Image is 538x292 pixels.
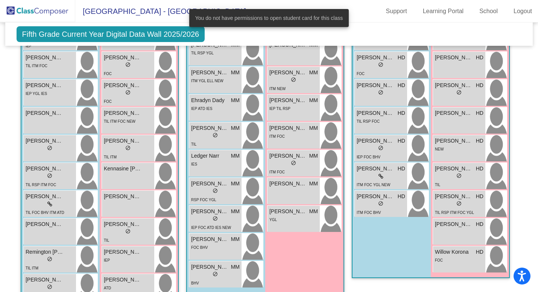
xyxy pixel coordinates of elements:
[26,165,63,173] span: [PERSON_NAME]
[231,69,240,77] span: MM
[357,165,394,173] span: [PERSON_NAME]
[47,173,52,178] span: do_not_disturb_alt
[231,208,240,215] span: MM
[104,81,141,89] span: [PERSON_NAME]
[476,109,483,117] span: HD
[357,193,394,200] span: [PERSON_NAME] ([PERSON_NAME]
[47,145,52,151] span: do_not_disturb_alt
[104,165,141,173] span: Kennasine [PERSON_NAME]
[357,211,381,215] span: ITM FOC BHV
[435,183,440,187] span: TIL
[26,64,47,68] span: TIL ITM FOC
[104,155,117,159] span: TIL ITM
[378,145,383,151] span: do_not_disturb_alt
[269,170,285,174] span: ITM FOC
[309,180,318,188] span: MM
[195,14,343,22] span: You do not have permissions to open student card for this class
[435,220,473,228] span: [PERSON_NAME]
[269,180,307,188] span: [PERSON_NAME]
[191,96,229,104] span: Ehradyn Dady
[104,54,141,62] span: [PERSON_NAME]
[357,183,390,187] span: ITM FOC YGL NEW
[213,271,218,277] span: do_not_disturb_alt
[125,90,131,95] span: do_not_disturb_alt
[26,183,56,187] span: TIL RSP ITM FOC
[269,208,307,215] span: [PERSON_NAME]
[26,54,63,62] span: [PERSON_NAME]
[191,245,208,250] span: FOC BHV
[191,208,229,215] span: [PERSON_NAME]
[291,160,296,166] span: do_not_disturb_alt
[435,211,474,215] span: TIL RSP ITM FOC YGL
[357,54,394,62] span: [PERSON_NAME]
[398,109,405,117] span: HD
[104,137,141,145] span: [PERSON_NAME]
[309,152,318,160] span: MM
[231,235,240,243] span: MM
[398,54,405,62] span: HD
[309,69,318,77] span: MM
[456,90,462,95] span: do_not_disturb_alt
[26,193,63,200] span: [PERSON_NAME]
[435,147,444,151] span: NEW
[213,216,218,221] span: do_not_disturb_alt
[26,211,64,215] span: TIL FOC BHV ITM ATD
[231,124,240,132] span: MM
[269,87,286,91] span: ITM NEW
[231,180,240,188] span: MM
[476,165,483,173] span: HD
[269,124,307,132] span: [PERSON_NAME]
[378,62,383,67] span: do_not_disturb_alt
[213,132,218,138] span: do_not_disturb_alt
[191,124,229,132] span: [PERSON_NAME]
[26,266,38,270] span: TIL ITM
[17,26,205,42] span: Fifth Grade Current Year Digital Data Wall 2025/2026
[125,145,131,151] span: do_not_disturb_alt
[213,188,218,193] span: do_not_disturb_alt
[435,248,473,256] span: Willow Korona
[357,137,394,145] span: [PERSON_NAME]
[435,137,473,145] span: [PERSON_NAME]
[26,81,63,89] span: [PERSON_NAME]
[357,72,365,76] span: FOC
[26,44,32,48] span: IEP
[191,162,197,166] span: IES
[456,201,462,206] span: do_not_disturb_alt
[231,263,240,271] span: MM
[26,92,47,96] span: IEP YGL IES
[378,201,383,206] span: do_not_disturb_alt
[435,54,473,62] span: [PERSON_NAME] ([PERSON_NAME]) [PERSON_NAME]
[191,281,199,285] span: BHV
[435,81,473,89] span: [PERSON_NAME]
[309,124,318,132] span: MM
[269,96,307,104] span: [PERSON_NAME]
[26,248,63,256] span: Remington [PERSON_NAME]
[309,208,318,215] span: MM
[476,220,483,228] span: HD
[398,137,405,145] span: HD
[435,109,473,117] span: [PERSON_NAME]
[191,180,229,188] span: [PERSON_NAME]
[476,54,483,62] span: HD
[104,72,112,76] span: FOC
[269,107,290,111] span: IEP TIL RSP
[191,79,223,83] span: ITM YGL ELL NEW
[291,77,296,82] span: do_not_disturb_alt
[398,193,405,200] span: HD
[269,134,285,138] span: ITM FOC
[191,69,229,77] span: [PERSON_NAME]
[125,229,131,234] span: do_not_disturb_alt
[508,5,538,17] a: Logout
[26,109,63,117] span: [PERSON_NAME]
[104,193,141,200] span: [PERSON_NAME]
[191,142,196,146] span: TIL
[191,235,229,243] span: [PERSON_NAME]
[473,5,504,17] a: School
[26,220,63,228] span: [PERSON_NAME]
[191,226,231,230] span: IEP FOC ATD IES NEW
[435,165,473,173] span: [PERSON_NAME]
[269,218,277,222] span: YGL
[75,5,246,17] span: [GEOGRAPHIC_DATA] - [GEOGRAPHIC_DATA]
[47,284,52,289] span: do_not_disturb_alt
[191,107,212,111] span: IEP ATD IES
